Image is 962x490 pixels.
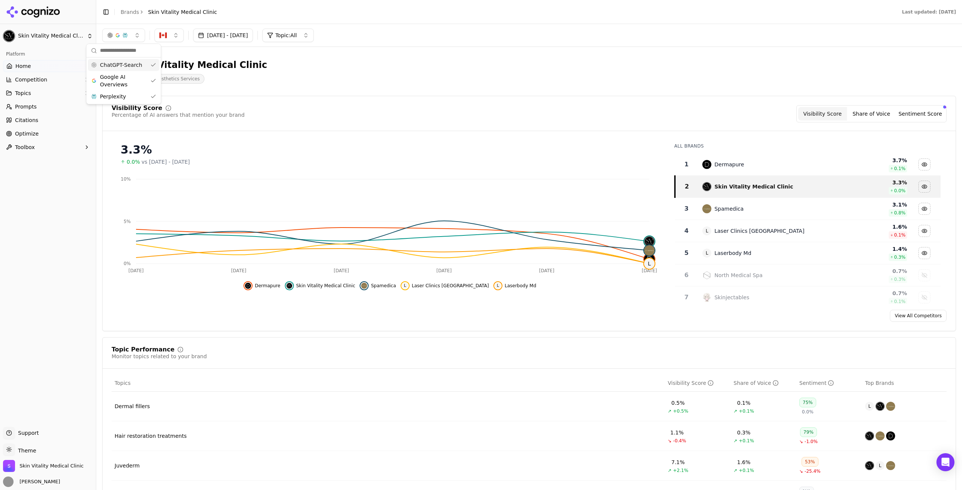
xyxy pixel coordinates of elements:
div: 3.3% [121,143,659,157]
div: Juvederm [115,462,140,469]
span: -25.4% [805,468,820,474]
tspan: [DATE] [231,268,247,273]
div: Skin Vitality Medical Clinic [714,183,793,190]
div: Sentiment [799,379,834,387]
button: Show north medical spa data [918,269,930,281]
span: 0.1 % [894,232,906,238]
div: 79% [800,427,817,437]
button: Share of Voice [847,107,896,121]
div: 1.1% [670,429,684,436]
img: Skin Vitality Medical Clinic [3,460,15,472]
div: 1.6% [737,458,751,466]
a: Brands [121,9,139,15]
div: 7 [678,293,695,302]
img: north medical spa [702,271,711,280]
span: Topics [115,379,131,387]
button: Hide dermapure data [244,281,280,290]
tspan: 5% [124,219,131,224]
span: Skin Vitality Medical Clinic [296,283,355,289]
span: ↗ [734,408,737,414]
span: 0.0 % [894,188,906,194]
button: Hide skin vitality medical clinic data [918,181,930,193]
span: 0.3 % [894,254,906,260]
img: spamedica [361,283,367,289]
button: Open user button [3,476,60,487]
span: +2.1% [673,467,688,473]
div: Suggestions [86,57,161,104]
span: 0.1 % [894,299,906,305]
button: Hide dermapure data [918,158,930,170]
div: All Brands [674,143,941,149]
div: Platform [3,48,93,60]
img: spamedica [702,204,711,213]
div: 0.3% [737,429,751,436]
div: Last updated: [DATE] [902,9,956,15]
tspan: [DATE] [334,268,349,273]
th: sentiment [796,375,862,392]
button: Show skinjectables data [918,291,930,303]
div: 0.5% [672,399,685,407]
button: Visibility Score [798,107,847,121]
span: L [495,283,501,289]
button: Open organization switcher [3,460,83,472]
span: Topics [15,89,31,97]
img: skinjectables [702,293,711,302]
div: Laserbody Md [714,249,751,257]
div: Share of Voice [734,379,779,387]
div: 0.7 % [837,267,907,275]
a: Dermal fillers [115,403,150,410]
button: [DATE] - [DATE] [193,29,253,42]
div: 75% [799,398,816,407]
th: shareOfVoice [731,375,796,392]
tr: 7skinjectablesSkinjectables0.7%0.1%Show skinjectables data [675,286,941,309]
button: Hide laser clinics canada data [918,225,930,237]
span: +0.1% [739,467,754,473]
span: -1.0% [805,439,818,445]
span: ↗ [734,438,737,444]
div: 1.4 % [837,245,907,253]
div: 1.6 % [837,223,907,231]
tspan: [DATE] [436,268,452,273]
a: Home [3,60,93,72]
span: L [644,258,655,269]
div: 1 [678,160,695,169]
span: [PERSON_NAME] [17,478,60,485]
span: Skin Vitality Medical Clinic [20,463,83,469]
button: Toolbox [3,141,93,153]
img: skin vitality medical clinic [865,431,874,440]
span: 0.0% [802,409,814,415]
button: Sentiment Score [896,107,945,121]
span: L [865,402,874,411]
span: Laser Clinics [GEOGRAPHIC_DATA] [412,283,489,289]
span: +0.5% [673,408,688,414]
span: Top Brands [865,379,894,387]
span: Spamedica [371,283,396,289]
div: Spamedica [714,205,744,213]
div: Visibility Score [112,105,162,111]
button: Hide skin vitality medical clinic data [285,281,355,290]
div: 4 [678,226,695,235]
img: spamedica [886,402,895,411]
div: 6 [678,271,695,280]
tr: 6north medical spaNorth Medical Spa0.7%0.3%Show north medical spa data [675,264,941,286]
span: L [702,226,711,235]
div: 0.7 % [837,289,907,297]
div: 5 [678,249,695,258]
span: ↗ [734,467,737,473]
span: 0.1 % [894,166,906,172]
div: Skin Vitality Medical Clinic [132,59,267,71]
span: Laserbody Md [505,283,536,289]
th: Top Brands [862,375,947,392]
span: Home [15,62,31,70]
button: Hide laserbody md data [918,247,930,259]
tspan: [DATE] [642,268,657,273]
tspan: 10% [121,176,131,182]
button: Hide spamedica data [918,203,930,215]
img: skin vitality medical clinic [286,283,292,289]
button: Hide spamedica data [360,281,396,290]
tr: 4LLaser Clinics [GEOGRAPHIC_DATA]1.6%0.1%Hide laser clinics canada data [675,220,941,242]
tspan: [DATE] [539,268,555,273]
img: skin vitality medical clinic [702,182,711,191]
span: Citations [15,116,38,124]
div: Monitor topics related to your brand [112,353,207,360]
